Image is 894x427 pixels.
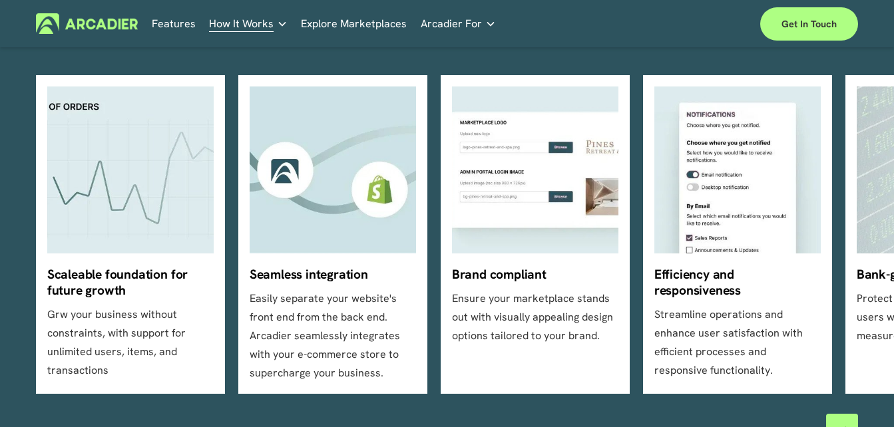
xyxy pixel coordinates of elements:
[760,7,858,41] a: Get in touch
[421,15,482,33] span: Arcadier For
[209,13,288,34] a: folder dropdown
[827,363,894,427] div: Widget de chat
[36,13,138,34] img: Arcadier
[209,15,274,33] span: How It Works
[421,13,496,34] a: folder dropdown
[301,13,407,34] a: Explore Marketplaces
[152,13,196,34] a: Features
[827,363,894,427] iframe: Chat Widget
